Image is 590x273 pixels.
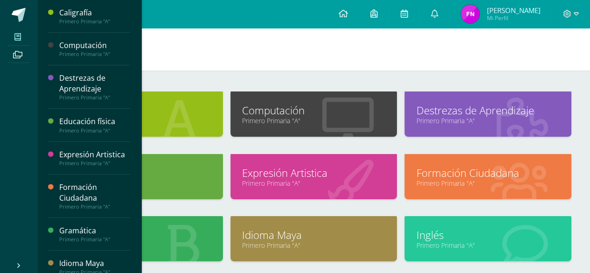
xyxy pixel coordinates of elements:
[242,166,386,180] a: Expresión Artistica
[59,203,130,210] div: Primero Primaria "A"
[59,94,130,101] div: Primero Primaria "A"
[59,236,130,243] div: Primero Primaria "A"
[59,40,130,51] div: Computación
[416,228,560,242] a: Inglés
[59,73,130,94] div: Destrezas de Aprendizaje
[59,40,130,57] a: ComputaciónPrimero Primaria "A"
[461,5,479,23] img: 4b914206d56e27c13b343e4d315c9ba0.png
[59,7,130,25] a: CaligrafíaPrimero Primaria "A"
[59,18,130,25] div: Primero Primaria "A"
[416,116,560,125] a: Primero Primaria "A"
[59,73,130,101] a: Destrezas de AprendizajePrimero Primaria "A"
[59,225,130,236] div: Gramática
[242,179,386,188] a: Primero Primaria "A"
[59,149,130,160] div: Expresión Artistica
[486,6,540,15] span: [PERSON_NAME]
[59,7,130,18] div: Caligrafía
[59,116,130,127] div: Educación física
[59,182,130,203] div: Formación Ciudadana
[59,116,130,133] a: Educación físicaPrimero Primaria "A"
[59,160,130,167] div: Primero Primaria "A"
[242,241,386,250] a: Primero Primaria "A"
[59,258,130,269] div: Idioma Maya
[486,14,540,22] span: Mi Perfil
[59,149,130,167] a: Expresión ArtisticaPrimero Primaria "A"
[242,228,386,242] a: Idioma Maya
[242,103,386,118] a: Computación
[59,127,130,134] div: Primero Primaria "A"
[59,182,130,210] a: Formación CiudadanaPrimero Primaria "A"
[416,103,560,118] a: Destrezas de Aprendizaje
[416,241,560,250] a: Primero Primaria "A"
[416,166,560,180] a: Formación Ciudadana
[242,116,386,125] a: Primero Primaria "A"
[59,225,130,243] a: GramáticaPrimero Primaria "A"
[416,179,560,188] a: Primero Primaria "A"
[59,51,130,57] div: Primero Primaria "A"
